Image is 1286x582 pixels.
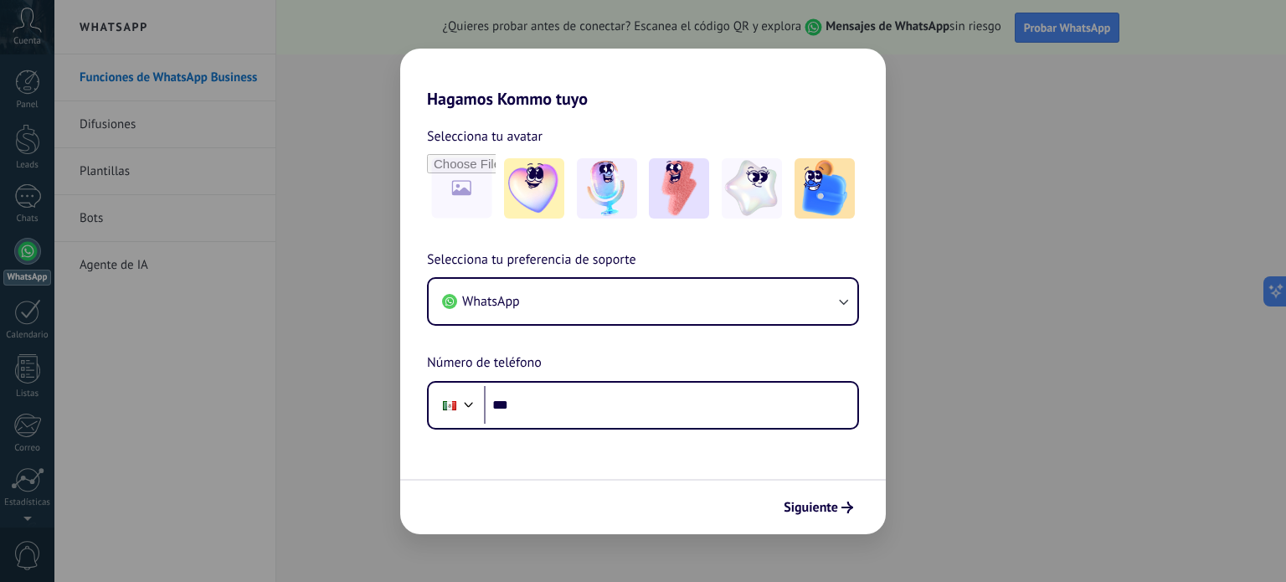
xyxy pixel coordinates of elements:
[722,158,782,219] img: -4.jpeg
[427,353,542,374] span: Número de teléfono
[427,126,543,147] span: Selecciona tu avatar
[577,158,637,219] img: -2.jpeg
[776,493,861,522] button: Siguiente
[504,158,564,219] img: -1.jpeg
[462,293,520,310] span: WhatsApp
[427,250,636,271] span: Selecciona tu preferencia de soporte
[784,502,838,513] span: Siguiente
[434,388,466,423] div: Mexico: + 52
[400,49,886,109] h2: Hagamos Kommo tuyo
[795,158,855,219] img: -5.jpeg
[649,158,709,219] img: -3.jpeg
[429,279,857,324] button: WhatsApp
